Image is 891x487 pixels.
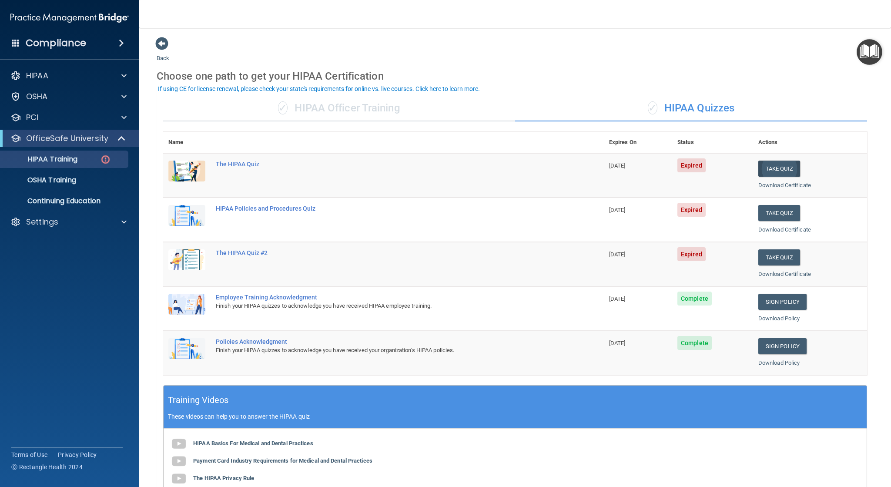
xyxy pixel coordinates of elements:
th: Name [163,132,211,153]
span: [DATE] [609,296,626,302]
a: Back [157,44,169,61]
a: PCI [10,112,127,123]
a: Download Policy [758,359,800,366]
span: Expired [677,203,706,217]
span: Complete [677,292,712,306]
span: Expired [677,247,706,261]
a: OfficeSafe University [10,133,126,144]
iframe: Drift Widget Chat Controller [741,426,881,460]
a: Privacy Policy [58,450,97,459]
a: Settings [10,217,127,227]
button: If using CE for license renewal, please check your state's requirements for online vs. live cours... [157,84,481,93]
span: Complete [677,336,712,350]
span: [DATE] [609,207,626,213]
p: PCI [26,112,38,123]
div: Choose one path to get your HIPAA Certification [157,64,874,89]
p: Settings [26,217,58,227]
span: ✓ [278,101,288,114]
span: [DATE] [609,162,626,169]
p: HIPAA [26,71,48,81]
p: Continuing Education [6,197,124,205]
div: The HIPAA Quiz #2 [216,249,560,256]
span: [DATE] [609,340,626,346]
button: Take Quiz [758,161,800,177]
a: Sign Policy [758,294,807,310]
th: Expires On [604,132,672,153]
span: [DATE] [609,251,626,258]
div: Finish your HIPAA quizzes to acknowledge you have received HIPAA employee training. [216,301,560,311]
a: HIPAA [10,71,127,81]
p: OfficeSafe University [26,133,108,144]
a: OSHA [10,91,127,102]
img: PMB logo [10,9,129,27]
img: gray_youtube_icon.38fcd6cc.png [170,453,188,470]
div: HIPAA Quizzes [515,95,867,121]
div: HIPAA Policies and Procedures Quiz [216,205,560,212]
b: Payment Card Industry Requirements for Medical and Dental Practices [193,457,372,464]
a: Terms of Use [11,450,47,459]
a: Download Policy [758,315,800,322]
button: Open Resource Center [857,39,882,65]
span: ✓ [648,101,657,114]
img: gray_youtube_icon.38fcd6cc.png [170,435,188,453]
div: The HIPAA Quiz [216,161,560,168]
img: danger-circle.6113f641.png [100,154,111,165]
div: Employee Training Acknowledgment [216,294,560,301]
h4: Compliance [26,37,86,49]
a: Download Certificate [758,182,811,188]
a: Download Certificate [758,226,811,233]
p: OSHA Training [6,176,76,185]
div: HIPAA Officer Training [163,95,515,121]
div: Policies Acknowledgment [216,338,560,345]
p: These videos can help you to answer the HIPAA quiz [168,413,862,420]
p: OSHA [26,91,48,102]
b: HIPAA Basics For Medical and Dental Practices [193,440,313,447]
h5: Training Videos [168,393,229,408]
th: Status [672,132,753,153]
p: HIPAA Training [6,155,77,164]
b: The HIPAA Privacy Rule [193,475,254,481]
a: Download Certificate [758,271,811,277]
button: Take Quiz [758,249,800,265]
div: Finish your HIPAA quizzes to acknowledge you have received your organization’s HIPAA policies. [216,345,560,356]
span: Ⓒ Rectangle Health 2024 [11,463,83,471]
button: Take Quiz [758,205,800,221]
div: If using CE for license renewal, please check your state's requirements for online vs. live cours... [158,86,480,92]
th: Actions [753,132,867,153]
span: Expired [677,158,706,172]
a: Sign Policy [758,338,807,354]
